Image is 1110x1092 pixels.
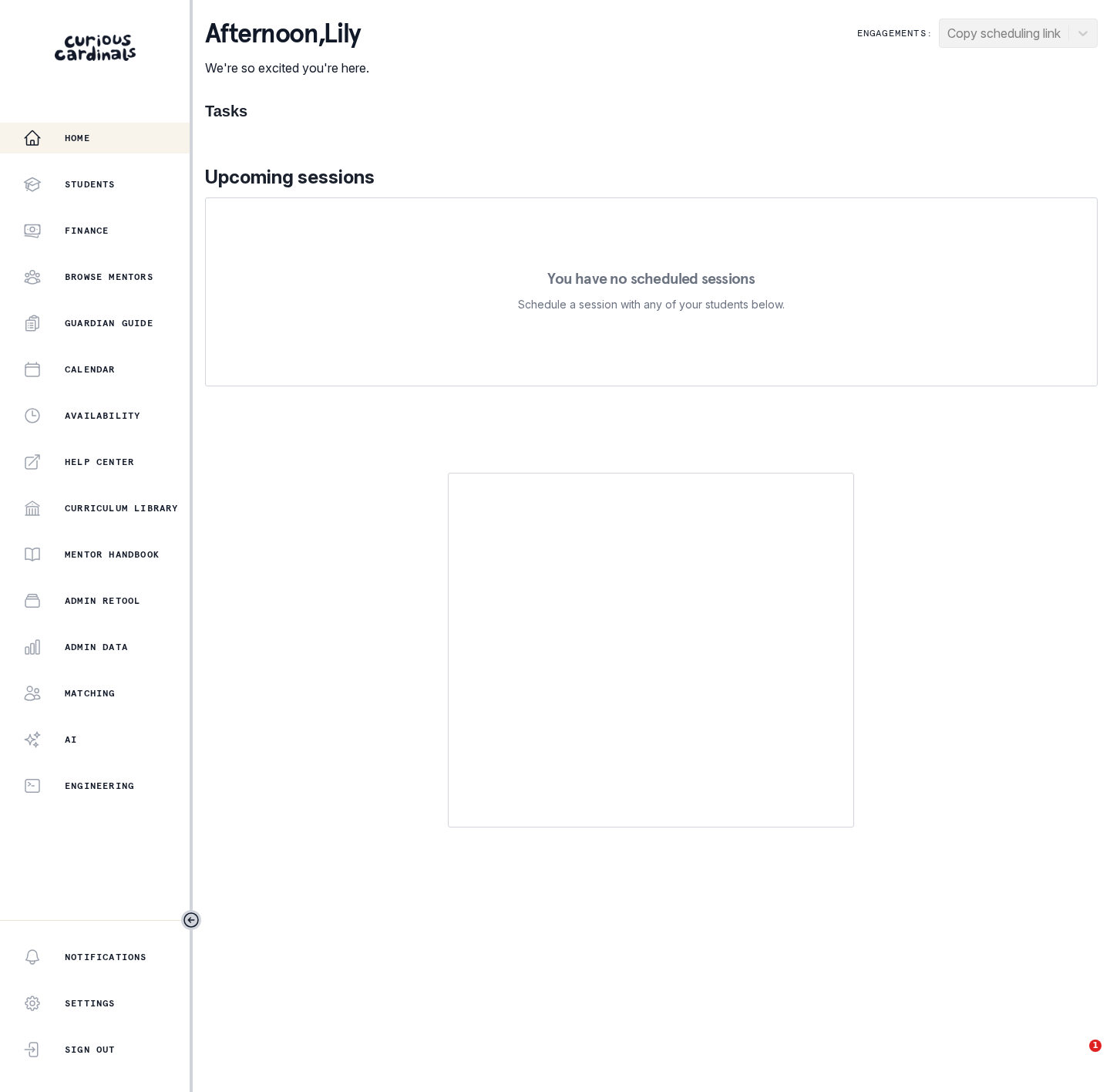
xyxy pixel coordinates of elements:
[205,59,369,77] p: We're so excited you're here.
[65,224,109,237] p: Finance
[857,27,933,39] p: Engagements:
[1058,1040,1095,1077] iframe: Intercom live chat
[65,641,128,653] p: Admin Data
[65,410,140,422] p: Availability
[65,317,153,329] p: Guardian Guide
[1089,1040,1102,1052] span: 1
[65,733,77,746] p: AI
[205,102,1098,120] h1: Tasks
[65,1043,116,1056] p: Sign Out
[65,363,116,376] p: Calendar
[205,19,369,49] p: afternoon , Lily
[65,951,147,963] p: Notifications
[547,271,755,286] p: You have no scheduled sessions
[65,548,160,561] p: Mentor Handbook
[181,910,201,930] button: Toggle sidebar
[65,687,116,699] p: Matching
[65,595,140,607] p: Admin Retool
[65,997,116,1009] p: Settings
[65,271,153,283] p: Browse Mentors
[65,780,134,792] p: Engineering
[55,35,136,61] img: Curious Cardinals Logo
[65,132,90,144] p: Home
[65,456,134,468] p: Help Center
[65,178,116,190] p: Students
[518,295,785,314] p: Schedule a session with any of your students below.
[205,163,1098,191] p: Upcoming sessions
[65,502,179,514] p: Curriculum Library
